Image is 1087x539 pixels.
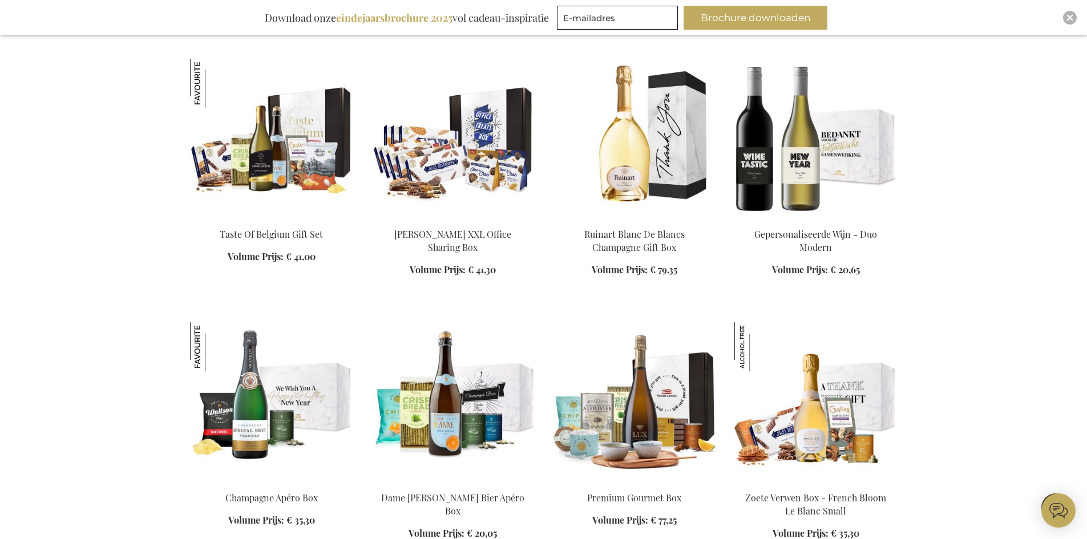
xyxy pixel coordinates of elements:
span: Volume Prijs: [410,264,466,275]
a: Volume Prijs: € 41,00 [228,250,316,264]
span: € 41,30 [468,264,496,275]
span: € 77,25 [650,514,677,526]
form: marketing offers and promotions [557,6,681,33]
img: Taste Of Belgium Gift Set [190,59,353,218]
a: Taste Of Belgium Gift Set Taste Of Belgium Gift Set [190,214,353,225]
a: Volume Prijs: € 35,30 [228,514,315,527]
a: Gepersonaliseerde Wijn - Duo Modern [754,228,877,253]
a: Gepersonaliseerde Wijn - Duo Modern [734,214,898,225]
span: € 20,05 [467,527,497,539]
span: Volume Prijs: [773,527,829,539]
input: E-mailadres [557,6,678,30]
iframe: belco-activator-frame [1041,493,1076,528]
a: Ruinart Blanc De Blancs Champagne Gift Box [553,214,716,225]
span: Volume Prijs: [772,264,828,275]
a: Volume Prijs: € 41,30 [410,264,496,277]
a: Premium Gourmet Box [553,477,716,488]
span: Volume Prijs: [228,250,284,262]
img: Champagne Apéro Box [190,322,239,371]
a: Dame [PERSON_NAME] Bier Apéro Box [381,492,524,517]
img: Close [1066,14,1073,21]
button: Brochure downloaden [684,6,827,30]
a: Zoete Verwen Box - French Bloom Le Blanc Small [745,492,886,517]
img: Dame Jeanne Champagne Beer Apéro Box [371,322,535,482]
span: € 20,65 [830,264,860,275]
a: Taste Of Belgium Gift Set [220,228,323,240]
span: € 35,30 [831,527,859,539]
img: Gepersonaliseerde Wijn - Duo Modern [734,59,898,218]
img: Champagne Apéro Box [190,322,353,482]
b: eindejaarsbrochure 2025 [336,11,452,25]
img: Jules Destrooper XXL Office Sharing Box [371,59,535,218]
span: Volume Prijs: [592,514,648,526]
div: Close [1063,11,1077,25]
a: [PERSON_NAME] XXL Office Sharing Box [394,228,511,253]
a: Jules Destrooper XXL Office Sharing Box [371,214,535,225]
img: Zoete Verwen Box - French Bloom Le Blanc Small [734,322,783,371]
div: Download onze vol cadeau-inspiratie [260,6,554,30]
span: € 41,00 [286,250,316,262]
img: Ruinart Blanc De Blancs Champagne Gift Box [553,59,716,218]
img: Sweet Treats Box - French Bloom Le Blanc Small [734,322,898,482]
span: Volume Prijs: [592,264,648,275]
span: € 79,35 [650,264,677,275]
a: Volume Prijs: € 79,35 [592,264,677,277]
span: € 35,30 [286,514,315,526]
a: Sweet Treats Box - French Bloom Le Blanc Small Zoete Verwen Box - French Bloom Le Blanc Small [734,477,898,488]
img: Taste Of Belgium Gift Set [190,59,239,108]
span: Volume Prijs: [228,514,284,526]
span: Volume Prijs: [409,527,464,539]
a: Premium Gourmet Box [587,492,681,504]
a: Volume Prijs: € 77,25 [592,514,677,527]
a: Champagne Apéro Box [225,492,318,504]
a: Dame Jeanne Champagne Beer Apéro Box [371,477,535,488]
a: Champagne Apéro Box Champagne Apéro Box [190,477,353,488]
a: Volume Prijs: € 20,65 [772,264,860,277]
a: Ruinart Blanc De Blancs Champagne Gift Box [584,228,685,253]
img: Premium Gourmet Box [553,322,716,482]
